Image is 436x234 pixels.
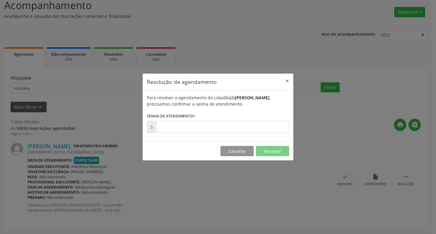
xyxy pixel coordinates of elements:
label: Senha de atendimento [147,111,195,121]
b: [PERSON_NAME] [235,95,269,101]
div: Para resolver o agendamento do cidadão(ã) , precisamos confirmar a senha de atendimento. [147,94,289,107]
button: Close [281,74,293,88]
button: Cancelar [220,146,254,156]
button: Resolver [256,146,289,156]
h5: Resolução de agendamento [147,78,217,86]
div: S [147,121,156,133]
